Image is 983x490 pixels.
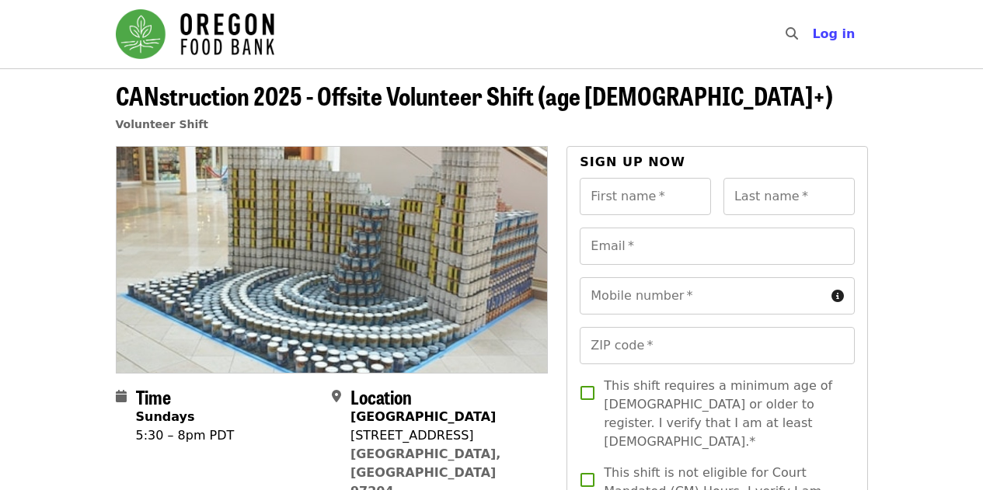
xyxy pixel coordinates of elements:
[580,277,824,315] input: Mobile number
[332,389,341,404] i: map-marker-alt icon
[136,426,235,445] div: 5:30 – 8pm PDT
[580,178,711,215] input: First name
[116,77,833,113] span: CANstruction 2025 - Offsite Volunteer Shift (age [DEMOGRAPHIC_DATA]+)
[580,155,685,169] span: Sign up now
[786,26,798,41] i: search icon
[604,377,842,451] span: This shift requires a minimum age of [DEMOGRAPHIC_DATA] or older to register. I verify that I am ...
[800,19,867,50] button: Log in
[807,16,820,53] input: Search
[580,228,854,265] input: Email
[350,409,496,424] strong: [GEOGRAPHIC_DATA]
[350,426,535,445] div: [STREET_ADDRESS]
[580,327,854,364] input: ZIP code
[812,26,855,41] span: Log in
[116,389,127,404] i: calendar icon
[136,383,171,410] span: Time
[136,409,195,424] strong: Sundays
[831,289,844,304] i: circle-info icon
[117,147,548,372] img: CANstruction 2025 - Offsite Volunteer Shift (age 16+) organized by Oregon Food Bank
[116,9,274,59] img: Oregon Food Bank - Home
[116,118,209,130] a: Volunteer Shift
[723,178,855,215] input: Last name
[350,383,412,410] span: Location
